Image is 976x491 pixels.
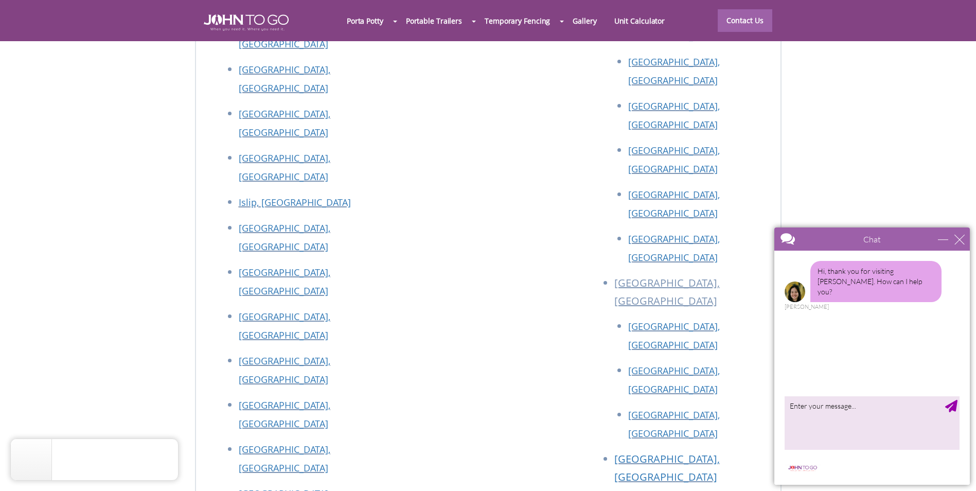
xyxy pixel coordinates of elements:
[606,10,674,32] a: Unit Calculator
[614,274,770,317] li: [GEOGRAPHIC_DATA], [GEOGRAPHIC_DATA]
[239,196,351,208] a: Islip, [GEOGRAPHIC_DATA]
[628,56,720,86] a: [GEOGRAPHIC_DATA], [GEOGRAPHIC_DATA]
[239,399,330,430] a: [GEOGRAPHIC_DATA], [GEOGRAPHIC_DATA]
[239,222,330,253] a: [GEOGRAPHIC_DATA], [GEOGRAPHIC_DATA]
[239,152,330,183] a: [GEOGRAPHIC_DATA], [GEOGRAPHIC_DATA]
[614,452,720,484] a: [GEOGRAPHIC_DATA], [GEOGRAPHIC_DATA]
[239,266,330,297] a: [GEOGRAPHIC_DATA], [GEOGRAPHIC_DATA]
[564,10,605,32] a: Gallery
[476,10,559,32] a: Temporary Fencing
[718,9,772,32] a: Contact Us
[768,221,976,491] iframe: Live Chat Box
[338,10,392,32] a: Porta Potty
[628,233,720,264] a: [GEOGRAPHIC_DATA], [GEOGRAPHIC_DATA]
[628,144,720,175] a: [GEOGRAPHIC_DATA], [GEOGRAPHIC_DATA]
[628,364,720,395] a: [GEOGRAPHIC_DATA], [GEOGRAPHIC_DATA]
[628,409,720,440] a: [GEOGRAPHIC_DATA], [GEOGRAPHIC_DATA]
[397,10,471,32] a: Portable Trailers
[239,443,330,474] a: [GEOGRAPHIC_DATA], [GEOGRAPHIC_DATA]
[239,108,330,138] a: [GEOGRAPHIC_DATA], [GEOGRAPHIC_DATA]
[628,320,720,351] a: [GEOGRAPHIC_DATA], [GEOGRAPHIC_DATA]
[239,310,330,341] a: [GEOGRAPHIC_DATA], [GEOGRAPHIC_DATA]
[628,188,720,219] a: [GEOGRAPHIC_DATA], [GEOGRAPHIC_DATA]
[239,355,330,385] a: [GEOGRAPHIC_DATA], [GEOGRAPHIC_DATA]
[204,14,289,31] img: JOHN to go
[239,63,330,94] a: [GEOGRAPHIC_DATA], [GEOGRAPHIC_DATA]
[628,100,720,131] a: [GEOGRAPHIC_DATA], [GEOGRAPHIC_DATA]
